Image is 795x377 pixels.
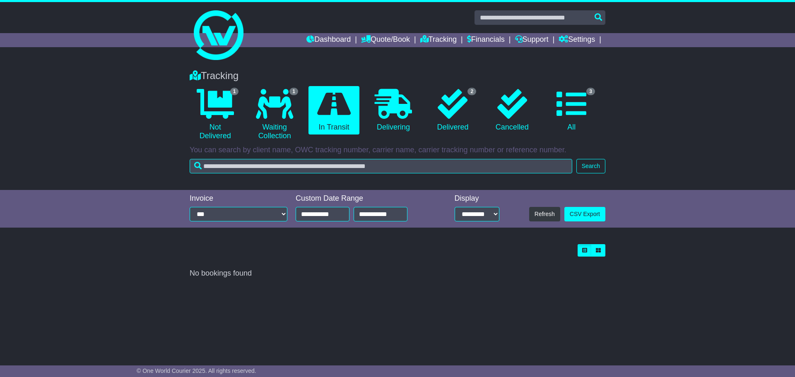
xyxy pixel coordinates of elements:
a: Cancelled [487,86,537,135]
a: CSV Export [564,207,605,221]
a: Financials [467,33,505,47]
div: No bookings found [190,269,605,278]
a: In Transit [308,86,359,135]
div: Invoice [190,194,287,203]
a: Tracking [420,33,457,47]
div: Custom Date Range [296,194,429,203]
a: Quote/Book [361,33,410,47]
a: 1 Not Delivered [190,86,241,144]
a: Settings [559,33,595,47]
a: Support [515,33,549,47]
a: Delivering [368,86,419,135]
span: 1 [289,88,298,95]
span: 3 [586,88,595,95]
a: 3 All [546,86,597,135]
p: You can search by client name, OWC tracking number, carrier name, carrier tracking number or refe... [190,146,605,155]
a: 2 Delivered [427,86,478,135]
div: Display [455,194,499,203]
button: Refresh [529,207,560,221]
span: 1 [230,88,239,95]
span: 2 [467,88,476,95]
button: Search [576,159,605,173]
a: 1 Waiting Collection [249,86,300,144]
div: Tracking [185,70,609,82]
span: © One World Courier 2025. All rights reserved. [137,367,256,374]
a: Dashboard [306,33,351,47]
